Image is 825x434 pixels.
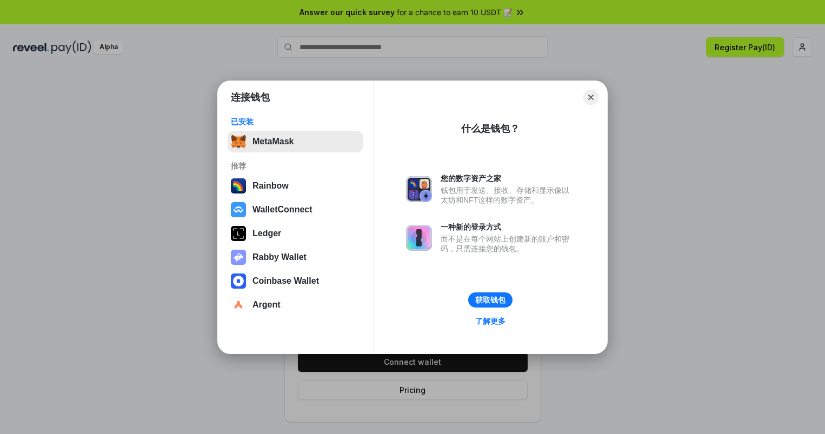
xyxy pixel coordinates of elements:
div: 什么是钱包？ [461,122,520,135]
div: Ledger [252,229,281,238]
div: 而不是在每个网站上创建新的账户和密码，只需连接您的钱包。 [441,234,575,253]
div: 推荐 [231,161,360,171]
button: WalletConnect [228,199,363,221]
button: Ledger [228,223,363,244]
div: 了解更多 [475,316,505,326]
img: svg+xml,%3Csvg%20width%3D%2228%22%20height%3D%2228%22%20viewBox%3D%220%200%2028%2028%22%20fill%3D... [231,202,246,217]
div: 已安装 [231,117,360,126]
img: svg+xml,%3Csvg%20xmlns%3D%22http%3A%2F%2Fwww.w3.org%2F2000%2Fsvg%22%20fill%3D%22none%22%20viewBox... [231,250,246,265]
button: Coinbase Wallet [228,270,363,292]
h1: 连接钱包 [231,91,270,104]
div: Rainbow [252,181,289,191]
button: Close [583,90,598,105]
img: svg+xml,%3Csvg%20width%3D%2228%22%20height%3D%2228%22%20viewBox%3D%220%200%2028%2028%22%20fill%3D... [231,297,246,312]
div: 一种新的登录方式 [441,222,575,232]
button: Rainbow [228,175,363,197]
div: 钱包用于发送、接收、存储和显示像以太坊和NFT这样的数字资产。 [441,185,575,205]
div: 获取钱包 [475,295,505,305]
div: Argent [252,300,281,310]
img: svg+xml,%3Csvg%20xmlns%3D%22http%3A%2F%2Fwww.w3.org%2F2000%2Fsvg%22%20width%3D%2228%22%20height%3... [231,226,246,241]
div: WalletConnect [252,205,312,215]
button: Rabby Wallet [228,246,363,268]
div: 您的数字资产之家 [441,173,575,183]
a: 了解更多 [469,314,512,328]
div: Rabby Wallet [252,252,307,262]
img: svg+xml,%3Csvg%20fill%3D%22none%22%20height%3D%2233%22%20viewBox%3D%220%200%2035%2033%22%20width%... [231,134,246,149]
button: 获取钱包 [468,292,513,308]
img: svg+xml,%3Csvg%20xmlns%3D%22http%3A%2F%2Fwww.w3.org%2F2000%2Fsvg%22%20fill%3D%22none%22%20viewBox... [406,225,432,251]
div: Coinbase Wallet [252,276,319,286]
img: svg+xml,%3Csvg%20width%3D%2228%22%20height%3D%2228%22%20viewBox%3D%220%200%2028%2028%22%20fill%3D... [231,273,246,289]
div: MetaMask [252,137,294,146]
img: svg+xml,%3Csvg%20xmlns%3D%22http%3A%2F%2Fwww.w3.org%2F2000%2Fsvg%22%20fill%3D%22none%22%20viewBox... [406,176,432,202]
img: svg+xml,%3Csvg%20width%3D%22120%22%20height%3D%22120%22%20viewBox%3D%220%200%20120%20120%22%20fil... [231,178,246,193]
button: MetaMask [228,131,363,152]
button: Argent [228,294,363,316]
